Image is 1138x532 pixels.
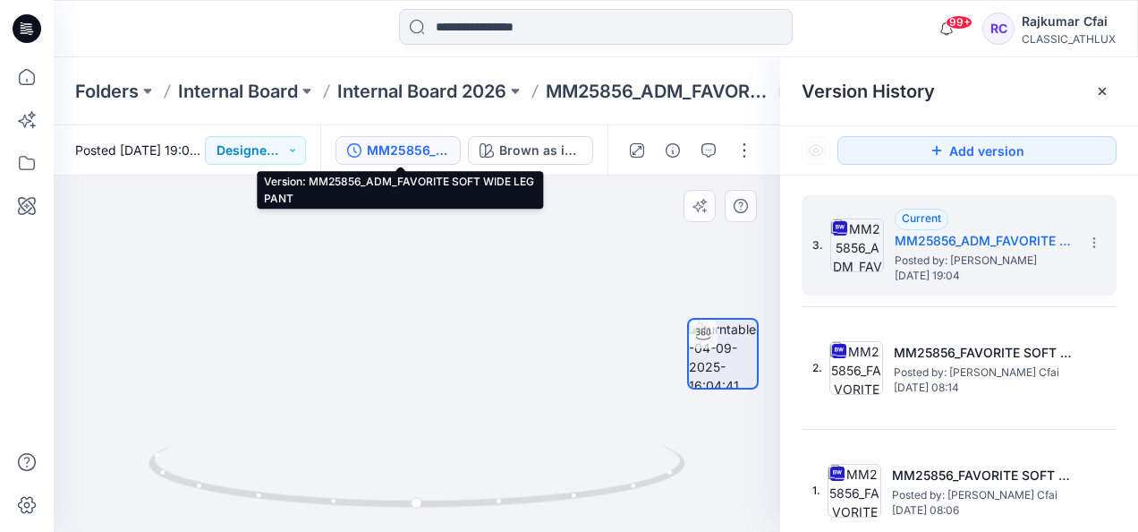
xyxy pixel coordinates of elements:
[75,141,205,159] span: Posted [DATE] 19:04 by
[895,252,1074,270] span: Posted by: Chantal Athlux
[546,79,771,104] p: MM25856_ADM_FAVORITE SOFT WIDE LEG PANT
[892,486,1071,504] span: Posted by: Rajkumar Cfai
[830,219,884,272] img: MM25856_ADM_FAVORITE SOFT WIDE LEG PANT
[837,136,1117,165] button: Add version
[892,465,1071,486] h5: MM25856_FAVORITE SOFT WIDE LEG PANT
[468,136,593,165] button: Brown as in header
[499,141,582,160] div: Brown as in header
[778,81,861,102] span: Legacy Style
[902,211,941,225] span: Current
[829,341,883,395] img: MM25856_FAVORITE SOFT WIDE LEG PANT
[828,464,881,518] img: MM25856_FAVORITE SOFT WIDE LEG PANT
[658,136,687,165] button: Details
[895,230,1074,252] h5: MM25856_ADM_FAVORITE SOFT WIDE LEG PANT
[689,320,757,388] img: turntable-04-09-2025-16:04:41
[894,364,1073,382] span: Posted by: Rajkumar Cfai
[802,81,935,102] span: Version History
[894,382,1073,394] span: [DATE] 08:14
[1022,11,1116,32] div: Rajkumar Cfai
[982,13,1015,45] div: RC
[894,342,1073,364] h5: MM25856_FAVORITE SOFT WIDE LEG PANT
[892,504,1071,517] span: [DATE] 08:06
[802,136,830,165] button: Show Hidden Versions
[812,237,823,253] span: 3.
[337,79,506,104] a: Internal Board 2026
[1095,84,1109,99] button: Close
[1022,32,1116,46] div: CLASSIC_ATHLUX
[367,141,449,160] div: MM25856_ADM_FAVORITE SOFT WIDE LEG PANT
[812,483,820,499] span: 1.
[812,360,822,376] span: 2.
[178,79,298,104] a: Internal Board
[946,15,972,30] span: 99+
[75,79,139,104] a: Folders
[771,79,861,104] button: Legacy Style
[895,270,1074,282] span: [DATE] 19:04
[335,136,461,165] button: MM25856_ADM_FAVORITE SOFT WIDE LEG PANT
